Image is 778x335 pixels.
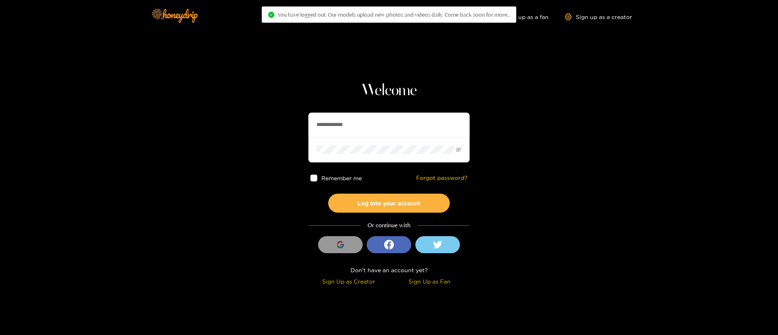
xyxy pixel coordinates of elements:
div: Don't have an account yet? [308,265,470,275]
button: Log into your account [328,194,450,213]
a: Sign up as a creator [565,13,632,20]
div: Sign Up as Fan [391,277,468,286]
div: Or continue with [308,221,470,230]
span: eye-invisible [456,147,461,152]
a: Forgot password? [416,175,468,181]
div: Sign Up as Creator [310,277,387,286]
span: Remember me [321,175,362,181]
a: Sign up as a fan [493,13,549,20]
span: You have logged out. Our models upload new photos and videos daily. Come back soon for more.. [278,11,510,18]
h1: Welcome [308,81,470,100]
span: check-circle [268,12,274,18]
